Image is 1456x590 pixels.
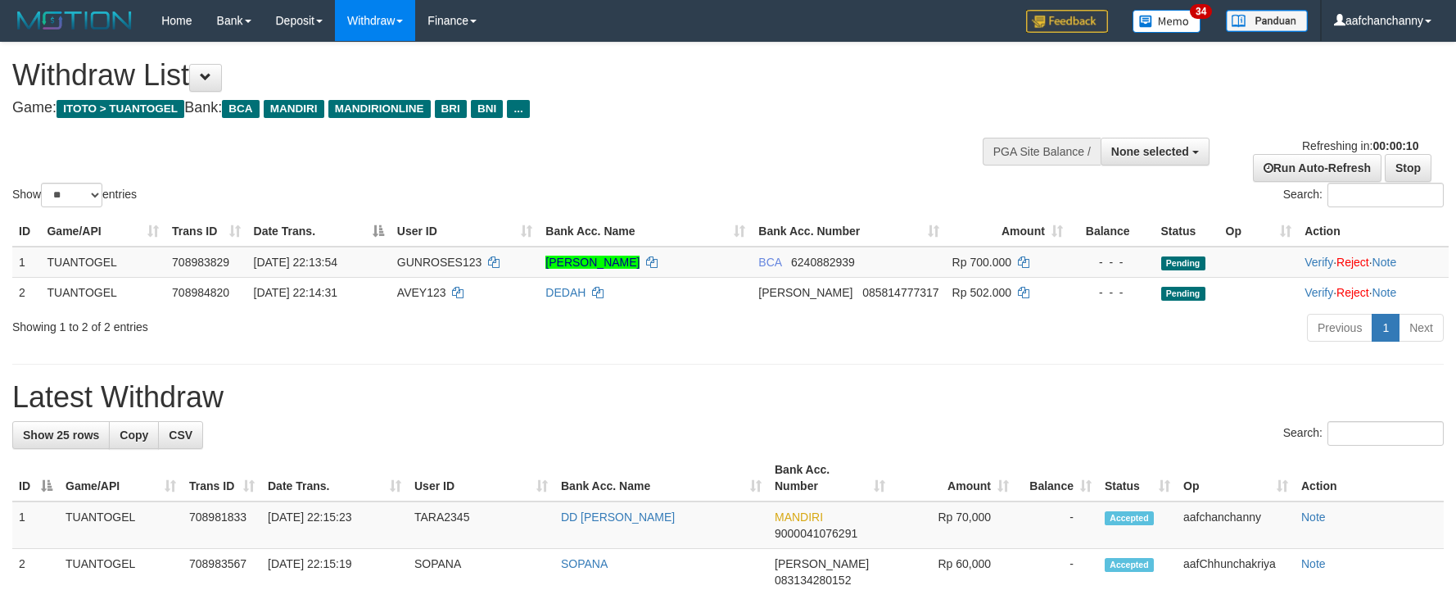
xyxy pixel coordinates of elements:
[12,421,110,449] a: Show 25 rows
[1283,183,1444,207] label: Search:
[40,277,165,307] td: TUANTOGEL
[12,247,40,278] td: 1
[952,286,1011,299] span: Rp 502.000
[507,100,529,118] span: ...
[554,455,768,501] th: Bank Acc. Name: activate to sort column ascending
[1155,216,1219,247] th: Status
[561,511,675,524] a: DD [PERSON_NAME]
[862,286,938,299] span: Copy 085814777317 to clipboard
[539,216,752,247] th: Bank Acc. Name: activate to sort column ascending
[328,100,431,118] span: MANDIRIONLINE
[892,455,1015,501] th: Amount: activate to sort column ascending
[545,256,640,269] a: [PERSON_NAME]
[946,216,1069,247] th: Amount: activate to sort column ascending
[183,501,261,549] td: 708981833
[1105,558,1154,572] span: Accepted
[57,100,184,118] span: ITOTO > TUANTOGEL
[775,527,857,540] span: Copy 9000041076291 to clipboard
[247,216,391,247] th: Date Trans.: activate to sort column descending
[158,421,203,449] a: CSV
[1305,286,1333,299] a: Verify
[1219,216,1299,247] th: Op: activate to sort column ascending
[1190,4,1212,19] span: 34
[1327,421,1444,446] input: Search:
[1177,501,1295,549] td: aafchanchanny
[222,100,259,118] span: BCA
[1015,501,1098,549] td: -
[1253,154,1381,182] a: Run Auto-Refresh
[165,216,247,247] th: Trans ID: activate to sort column ascending
[1283,421,1444,446] label: Search:
[1327,183,1444,207] input: Search:
[1161,256,1205,270] span: Pending
[12,100,954,116] h4: Game: Bank:
[1098,455,1177,501] th: Status: activate to sort column ascending
[12,501,59,549] td: 1
[775,574,851,587] span: Copy 083134280152 to clipboard
[1105,511,1154,525] span: Accepted
[768,455,892,501] th: Bank Acc. Number: activate to sort column ascending
[1302,139,1418,152] span: Refreshing in:
[1133,10,1201,33] img: Button%20Memo.svg
[254,286,337,299] span: [DATE] 22:14:31
[12,312,595,335] div: Showing 1 to 2 of 2 entries
[12,455,59,501] th: ID: activate to sort column descending
[1372,314,1399,342] a: 1
[23,429,99,442] span: Show 25 rows
[561,557,608,570] a: SOPANA
[1101,138,1210,166] button: None selected
[12,59,954,92] h1: Withdraw List
[172,256,229,269] span: 708983829
[120,429,148,442] span: Copy
[1161,287,1205,301] span: Pending
[791,256,855,269] span: Copy 6240882939 to clipboard
[397,286,446,299] span: AVEY123
[1372,256,1397,269] a: Note
[1298,216,1449,247] th: Action
[12,381,1444,414] h1: Latest Withdraw
[12,183,137,207] label: Show entries
[1385,154,1431,182] a: Stop
[471,100,503,118] span: BNI
[1295,455,1444,501] th: Action
[261,501,408,549] td: [DATE] 22:15:23
[1305,256,1333,269] a: Verify
[40,247,165,278] td: TUANTOGEL
[1076,284,1148,301] div: - - -
[1177,455,1295,501] th: Op: activate to sort column ascending
[1026,10,1108,33] img: Feedback.jpg
[261,455,408,501] th: Date Trans.: activate to sort column ascending
[12,277,40,307] td: 2
[264,100,324,118] span: MANDIRI
[397,256,482,269] span: GUNROSES123
[1069,216,1155,247] th: Balance
[109,421,159,449] a: Copy
[12,8,137,33] img: MOTION_logo.png
[1301,557,1326,570] a: Note
[59,501,183,549] td: TUANTOGEL
[1298,247,1449,278] td: · ·
[1076,254,1148,270] div: - - -
[545,286,586,299] a: DEDAH
[952,256,1011,269] span: Rp 700.000
[775,511,823,524] span: MANDIRI
[983,138,1101,166] div: PGA Site Balance /
[1336,286,1369,299] a: Reject
[1307,314,1372,342] a: Previous
[752,216,945,247] th: Bank Acc. Number: activate to sort column ascending
[1372,139,1418,152] strong: 00:00:10
[172,286,229,299] span: 708984820
[1372,286,1397,299] a: Note
[1399,314,1444,342] a: Next
[435,100,467,118] span: BRI
[758,256,781,269] span: BCA
[1301,511,1326,524] a: Note
[1226,10,1308,32] img: panduan.png
[775,557,869,570] span: [PERSON_NAME]
[1298,277,1449,307] td: · ·
[12,216,40,247] th: ID
[254,256,337,269] span: [DATE] 22:13:54
[169,429,192,442] span: CSV
[183,455,261,501] th: Trans ID: activate to sort column ascending
[59,455,183,501] th: Game/API: activate to sort column ascending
